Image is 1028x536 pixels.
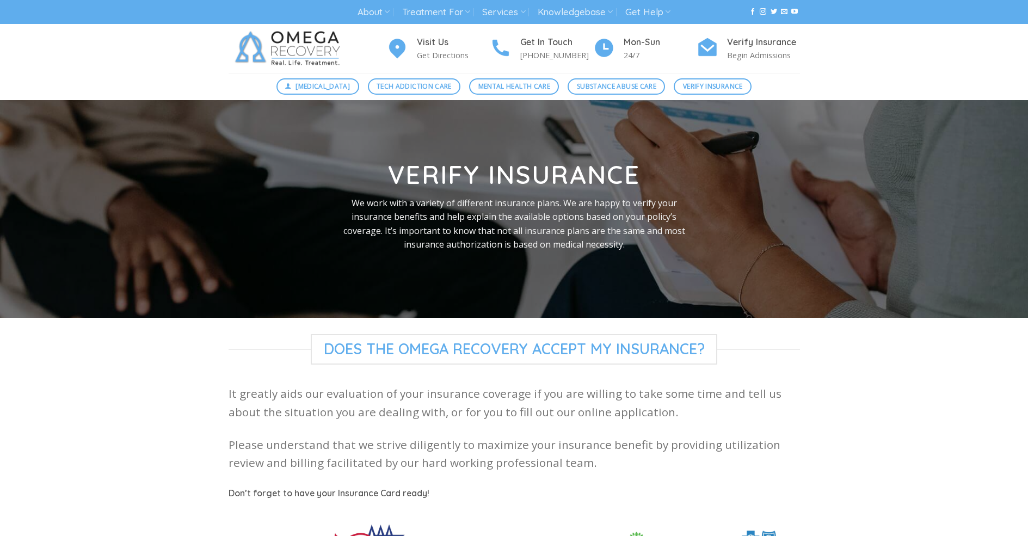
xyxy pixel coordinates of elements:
a: Get Help [625,2,670,22]
h4: Verify Insurance [727,35,800,50]
a: Visit Us Get Directions [386,35,490,62]
a: Follow on Facebook [749,8,756,16]
a: Follow on YouTube [791,8,798,16]
h4: Visit Us [417,35,490,50]
p: Please understand that we strive diligently to maximize your insurance benefit by providing utili... [229,436,800,472]
p: [PHONE_NUMBER] [520,49,593,61]
h5: Don’t forget to have your Insurance Card ready! [229,486,800,501]
h4: Get In Touch [520,35,593,50]
a: Substance Abuse Care [568,78,665,95]
p: Get Directions [417,49,490,61]
p: 24/7 [624,49,697,61]
a: Knowledgebase [538,2,613,22]
h4: Mon-Sun [624,35,697,50]
p: It greatly aids our evaluation of your insurance coverage if you are willing to take some time an... [229,385,800,421]
a: Services [482,2,525,22]
a: Get In Touch [PHONE_NUMBER] [490,35,593,62]
a: Follow on Instagram [760,8,766,16]
span: Tech Addiction Care [377,81,452,91]
a: About [358,2,390,22]
span: [MEDICAL_DATA] [296,81,350,91]
span: Substance Abuse Care [577,81,656,91]
p: Begin Admissions [727,49,800,61]
span: Verify Insurance [683,81,743,91]
span: Does The Omega Recovery Accept My Insurance? [311,334,718,365]
a: Follow on Twitter [771,8,777,16]
span: Mental Health Care [478,81,550,91]
strong: Verify Insurance [388,159,640,190]
a: Mental Health Care [469,78,559,95]
a: Verify Insurance Begin Admissions [697,35,800,62]
a: Send us an email [781,8,787,16]
a: [MEDICAL_DATA] [276,78,359,95]
a: Verify Insurance [674,78,752,95]
a: Tech Addiction Care [368,78,461,95]
img: Omega Recovery [229,24,351,73]
a: Treatment For [402,2,470,22]
p: We work with a variety of different insurance plans. We are happy to verify your insurance benefi... [338,196,691,252]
